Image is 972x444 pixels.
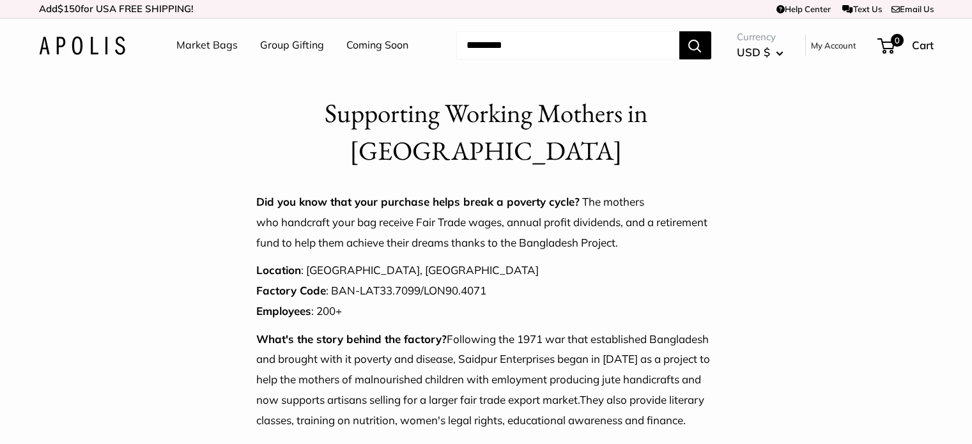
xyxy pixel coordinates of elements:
a: My Account [811,38,856,53]
strong: Employees [256,304,311,318]
span: The mothers who handcraft your bag receive Fair Trade wages, annual profit dividends, and a retir... [256,195,707,249]
img: Apolis [39,36,125,55]
p: Following the 1971 war that established Bangladesh and brought with it poverty and disease, Saidp... [256,329,716,431]
a: Email Us [891,4,934,14]
button: USD $ [737,42,783,63]
a: Help Center [776,4,831,14]
a: Text Us [842,4,881,14]
strong: Location [256,263,301,277]
h1: Supporting Working Mothers in [GEOGRAPHIC_DATA] [256,95,716,169]
span: : [GEOGRAPHIC_DATA], [GEOGRAPHIC_DATA] : BAN-LAT33.7099/LON90.4071 : 200+ [256,263,539,318]
span: Cart [912,38,934,52]
input: Search... [456,31,679,59]
strong: What's the story behind the factory? [256,332,447,346]
span: USD $ [737,45,770,59]
strong: Factory Code [256,284,326,297]
a: 0 Cart [879,35,934,56]
span: $150 [58,3,81,15]
span: Currency [737,28,783,46]
strong: Did you know that your purchase helps break a poverty cycle? [256,195,580,208]
button: Search [679,31,711,59]
a: Coming Soon [346,36,408,55]
span: 0 [890,34,903,47]
a: Group Gifting [260,36,324,55]
a: Market Bags [176,36,238,55]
